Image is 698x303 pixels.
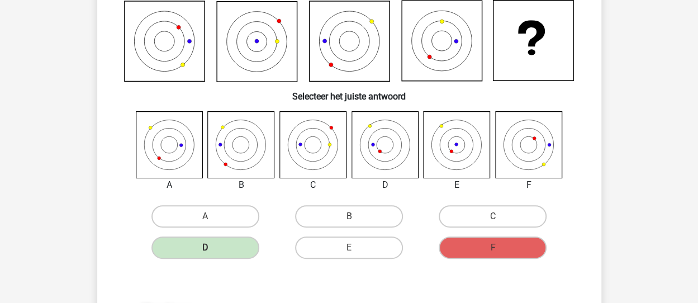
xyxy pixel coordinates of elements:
label: C [439,205,547,228]
div: D [343,178,428,192]
div: B [199,178,283,192]
h6: Selecteer het juiste antwoord [115,82,583,102]
div: F [487,178,571,192]
div: A [127,178,212,192]
div: C [271,178,355,192]
label: E [295,236,403,259]
div: E [415,178,499,192]
label: D [151,236,259,259]
label: B [295,205,403,228]
label: F [439,236,547,259]
label: A [151,205,259,228]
